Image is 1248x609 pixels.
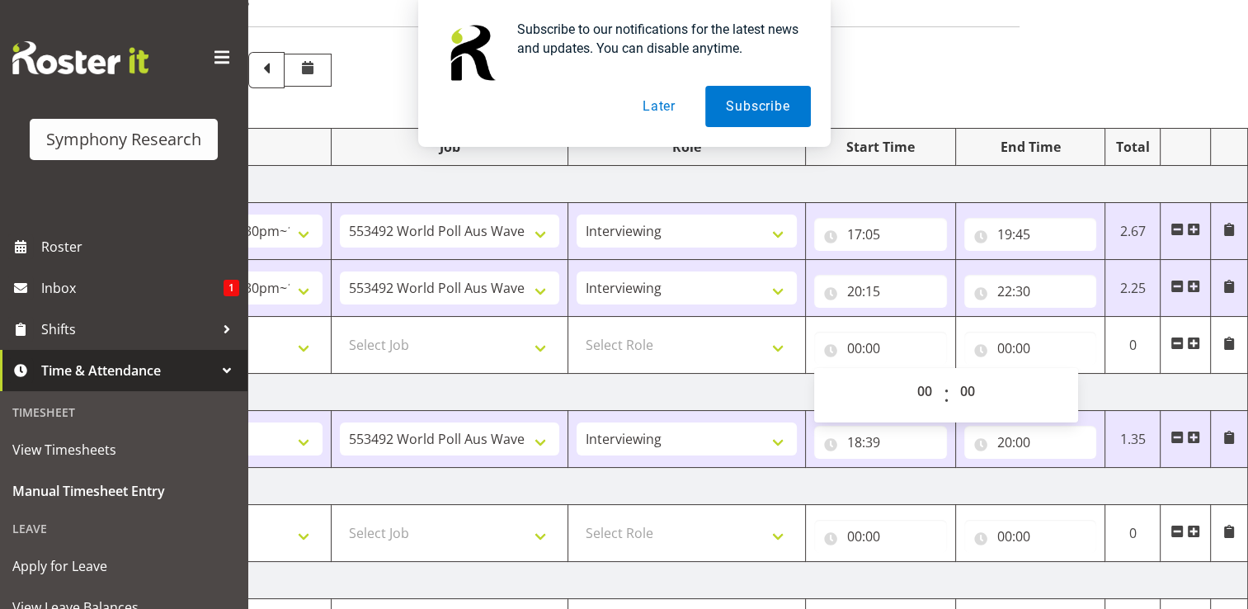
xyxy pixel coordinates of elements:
td: 1.35 [1105,411,1161,468]
input: Click to select... [964,426,1097,459]
td: 2.25 [1105,260,1161,317]
div: Total [1114,137,1151,157]
div: End Time [964,137,1097,157]
button: Subscribe [705,86,810,127]
div: Role [577,137,797,157]
td: [DATE] [94,468,1248,505]
input: Click to select... [814,520,947,553]
input: Click to select... [964,332,1097,365]
div: Start Time [814,137,947,157]
span: 1 [224,280,239,296]
td: 0 [1105,317,1161,374]
span: Time & Attendance [41,358,214,383]
input: Click to select... [814,218,947,251]
button: Later [622,86,696,127]
div: Job [340,137,560,157]
a: View Timesheets [4,429,243,470]
td: [DATE] [94,562,1248,599]
input: Click to select... [964,520,1097,553]
input: Click to select... [814,275,947,308]
input: Click to select... [814,332,947,365]
td: [DATE] [94,166,1248,203]
div: Timesheet [4,395,243,429]
div: Leave [4,512,243,545]
input: Click to select... [964,275,1097,308]
span: Roster [41,234,239,259]
span: Inbox [41,276,224,300]
span: Shifts [41,317,214,342]
span: : [944,375,949,416]
a: Manual Timesheet Entry [4,470,243,512]
td: 0 [1105,505,1161,562]
input: Click to select... [964,218,1097,251]
div: Subscribe to our notifications for the latest news and updates. You can disable anytime. [504,20,811,58]
span: View Timesheets [12,437,235,462]
a: Apply for Leave [4,545,243,587]
td: 2.67 [1105,203,1161,260]
span: Manual Timesheet Entry [12,479,235,503]
span: Apply for Leave [12,554,235,578]
td: [DATE] [94,374,1248,411]
img: notification icon [438,20,504,86]
input: Click to select... [814,426,947,459]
